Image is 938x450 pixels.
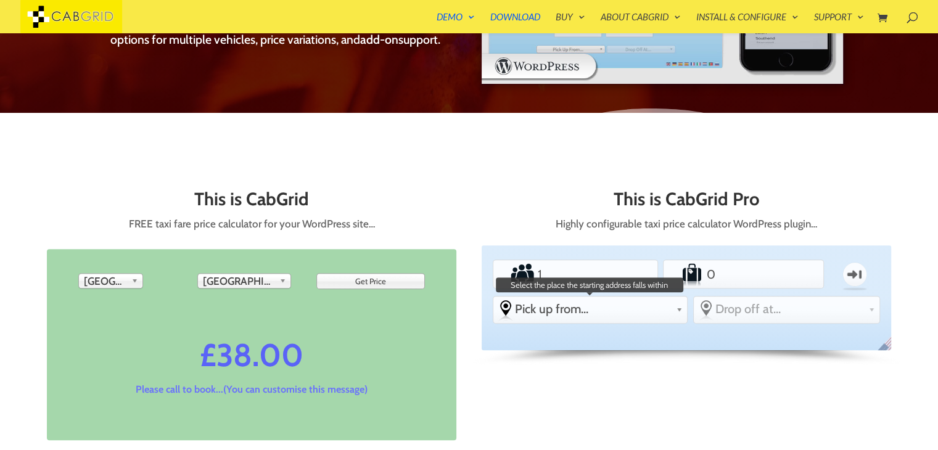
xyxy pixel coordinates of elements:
[696,12,799,33] a: Install & Configure
[515,301,672,316] span: Pick up from...
[874,335,900,361] span: English
[704,262,783,287] input: Number of Suitcases
[490,12,540,33] a: Download
[203,274,274,288] span: [GEOGRAPHIC_DATA]
[84,274,126,288] span: [GEOGRAPHIC_DATA]
[495,262,535,287] label: Number of Passengers
[200,335,216,375] i: £
[77,383,426,396] p: Please call to book...(You can customise this message)
[20,9,122,22] a: CabGrid Taxi Plugin
[556,12,585,33] a: Buy
[197,273,291,288] div: Drop off
[316,273,425,289] input: Get Price
[482,215,891,233] p: Highly configurable taxi price calculator WordPress plugin…
[831,256,879,292] label: One-way
[715,301,864,316] span: Drop off at...
[78,273,143,288] div: Pick up
[360,32,398,47] a: add-on
[437,12,475,33] a: Demo
[493,297,688,321] div: Select the place the starting address falls within
[480,75,844,88] a: WordPress taxi booking plugin Intro Video
[47,189,456,215] h2: This is CabGrid
[535,262,615,287] input: Number of Passengers
[694,297,880,321] div: Select the place the destination address is within
[665,262,704,287] label: Number of Suitcases
[47,215,456,233] p: FREE taxi fare price calculator for your WordPress site…
[814,12,864,33] a: Support
[601,12,681,33] a: About CabGrid
[216,335,303,375] i: 38.00
[482,189,891,215] h2: This is CabGrid Pro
